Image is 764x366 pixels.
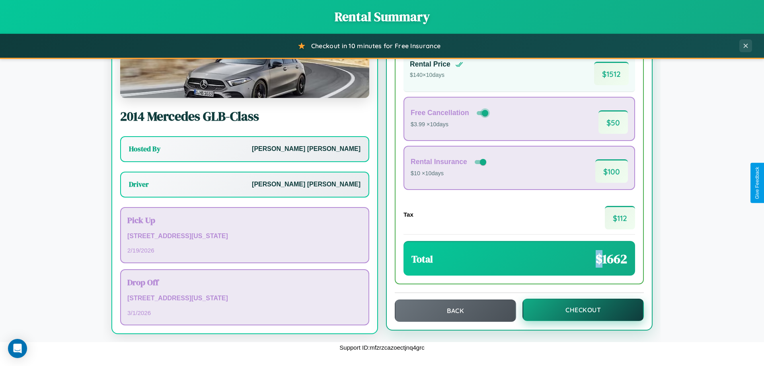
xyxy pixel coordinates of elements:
[127,276,362,288] h3: Drop Off
[129,180,149,189] h3: Driver
[411,252,433,266] h3: Total
[596,250,627,268] span: $ 1662
[754,167,760,199] div: Give Feedback
[129,144,160,154] h3: Hosted By
[595,159,628,183] span: $ 100
[252,179,361,190] p: [PERSON_NAME] [PERSON_NAME]
[403,211,413,218] h4: Tax
[411,119,490,130] p: $3.99 × 10 days
[8,339,27,358] div: Open Intercom Messenger
[127,245,362,256] p: 2 / 19 / 2026
[127,293,362,304] p: [STREET_ADDRESS][US_STATE]
[8,8,756,25] h1: Rental Summary
[127,307,362,318] p: 3 / 1 / 2026
[598,110,628,134] span: $ 50
[252,143,361,155] p: [PERSON_NAME] [PERSON_NAME]
[127,214,362,226] h3: Pick Up
[594,62,629,85] span: $ 1512
[311,42,440,50] span: Checkout in 10 minutes for Free Insurance
[395,299,516,322] button: Back
[339,342,424,353] p: Support ID: mfzrzcazoectjnq4grc
[411,158,467,166] h4: Rental Insurance
[120,108,369,125] h2: 2014 Mercedes GLB-Class
[410,70,463,80] p: $ 140 × 10 days
[411,168,488,179] p: $10 × 10 days
[410,60,450,69] h4: Rental Price
[127,231,362,242] p: [STREET_ADDRESS][US_STATE]
[411,109,469,117] h4: Free Cancellation
[522,299,644,321] button: Checkout
[605,206,635,229] span: $ 112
